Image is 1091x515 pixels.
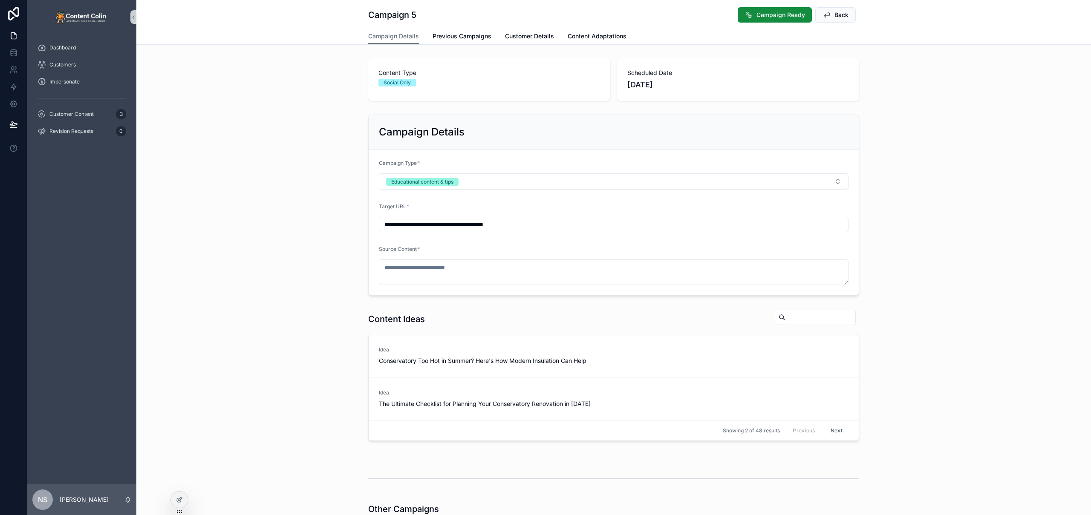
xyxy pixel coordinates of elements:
a: Revision Requests0 [32,124,131,139]
a: Campaign Details [368,29,419,45]
span: Customers [49,61,76,68]
span: Customer Details [505,32,554,40]
span: Source Content [379,246,417,252]
a: Impersonate [32,74,131,89]
span: Showing 2 of 48 results [723,427,780,434]
img: App logo [55,10,108,24]
h2: Campaign Details [379,125,465,139]
span: Customer Content [49,111,94,118]
span: Campaign Type [379,160,417,166]
span: The Ultimate Checklist for Planning Your Conservatory Renovation in [DATE] [379,400,729,408]
h1: Other Campaigns [368,503,439,515]
button: Back [815,7,856,23]
span: Revision Requests [49,128,93,135]
span: Dashboard [49,44,76,51]
span: Content Type [378,69,600,77]
div: Educational content & tips [391,178,453,186]
a: Content Adaptations [568,29,626,46]
a: Previous Campaigns [433,29,491,46]
span: Idea [379,346,729,353]
a: Customers [32,57,131,72]
span: [DATE] [627,79,849,91]
a: Customer Content3 [32,106,131,122]
span: Idea [379,389,729,396]
button: Select Button [379,173,849,190]
span: Back [834,11,849,19]
span: Target URL [379,203,406,210]
span: Impersonate [49,78,80,85]
div: 3 [116,109,126,119]
span: Previous Campaigns [433,32,491,40]
a: Dashboard [32,40,131,55]
button: Campaign Ready [738,7,812,23]
div: Social Only [384,79,411,86]
h1: Campaign 5 [368,9,416,21]
div: scrollable content [27,34,136,150]
span: Campaign Ready [756,11,805,19]
span: Content Adaptations [568,32,626,40]
p: [PERSON_NAME] [60,495,109,504]
h1: Content Ideas [368,313,425,325]
span: Campaign Details [368,32,419,40]
span: Conservatory Too Hot in Summer? Here's How Modern Insulation Can Help [379,357,729,365]
div: 0 [116,126,126,136]
span: Scheduled Date [627,69,849,77]
a: Customer Details [505,29,554,46]
span: NS [38,495,47,505]
button: Next [825,424,849,437]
